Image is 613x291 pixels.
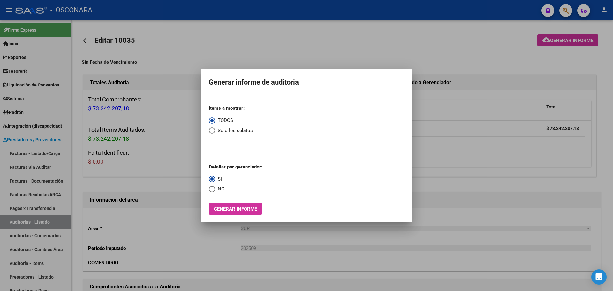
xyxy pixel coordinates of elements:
span: TODOS [215,117,233,124]
mat-radio-group: Select an option [209,159,262,193]
mat-radio-group: Select an option [209,100,253,144]
strong: Items a mostrar: [209,105,245,111]
span: Generar informe [214,206,257,212]
span: Sólo los débitos [215,127,253,134]
h1: Generar informe de auditoria [209,76,404,88]
span: NO [215,185,224,193]
strong: Detallar por gerenciador: [209,164,262,170]
button: Generar informe [209,203,262,215]
div: Open Intercom Messenger [591,269,607,285]
span: SI [215,175,222,183]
